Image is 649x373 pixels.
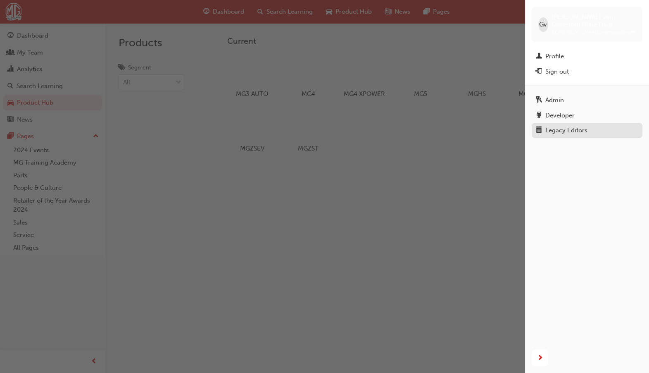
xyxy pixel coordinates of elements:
a: Legacy Editors [532,123,642,138]
span: man-icon [536,53,542,60]
span: exit-icon [536,68,542,76]
span: [PERSON_NAME] van Oosterom (Blue Flag) [552,13,636,28]
span: bf.[PERSON_NAME].vanoosterom [552,29,636,36]
div: Profile [545,52,564,61]
div: Developer [545,111,575,120]
span: robot-icon [536,112,542,120]
div: Admin [545,96,564,105]
div: Sign out [545,67,569,77]
button: Sign out [532,64,642,79]
a: Profile [532,49,642,64]
div: Legacy Editors [545,126,587,135]
a: Developer [532,108,642,123]
span: notepad-icon [536,127,542,134]
span: keys-icon [536,97,542,104]
span: Gv [539,20,547,29]
a: Admin [532,93,642,108]
span: next-icon [537,353,543,363]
